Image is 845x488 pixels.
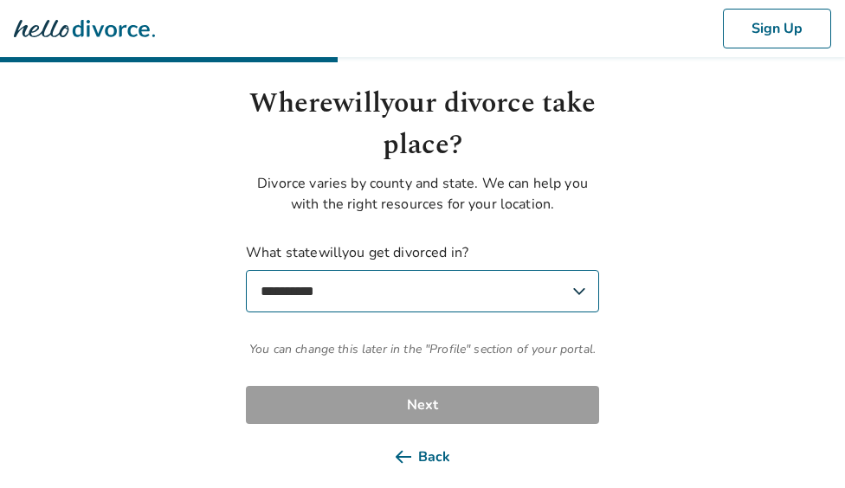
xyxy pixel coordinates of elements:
button: Back [246,438,599,476]
label: What state will you get divorced in? [246,242,599,312]
button: Next [246,386,599,424]
h1: Where will your divorce take place? [246,83,599,166]
p: Divorce varies by county and state. We can help you with the right resources for your location. [246,173,599,215]
select: What statewillyou get divorced in? [246,270,599,312]
span: You can change this later in the "Profile" section of your portal. [246,340,599,358]
iframe: Chat Widget [758,405,845,488]
button: Sign Up [723,9,831,48]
